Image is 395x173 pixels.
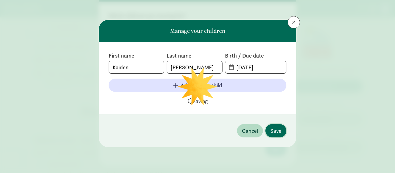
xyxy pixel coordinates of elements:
button: Save [265,124,286,137]
span: Save [270,127,281,135]
button: Add another child [109,79,286,92]
span: Add another child [181,81,222,89]
button: Cancel [237,124,263,137]
input: MM-DD-YYYY [233,61,286,73]
span: Cancel [242,127,258,135]
label: First name [109,52,164,59]
label: Last name [167,52,222,59]
div: saving [188,97,208,104]
h6: Manage your children [170,28,225,34]
label: Birth / Due date [225,52,286,59]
